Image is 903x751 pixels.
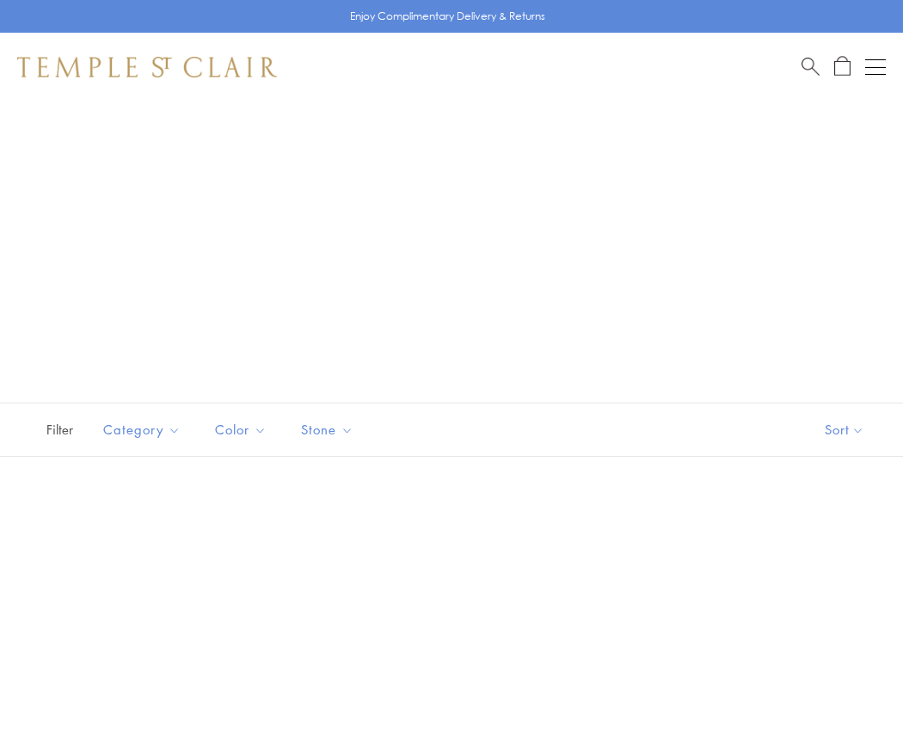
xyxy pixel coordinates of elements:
button: Open navigation [865,57,886,77]
button: Category [90,410,193,449]
span: Category [95,419,193,440]
button: Stone [288,410,366,449]
a: Open Shopping Bag [834,56,851,77]
p: Enjoy Complimentary Delivery & Returns [350,8,545,25]
a: Search [802,56,820,77]
button: Show sort by [786,403,903,456]
span: Stone [292,419,366,440]
button: Color [202,410,279,449]
span: Color [206,419,279,440]
img: Temple St. Clair [17,57,277,77]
